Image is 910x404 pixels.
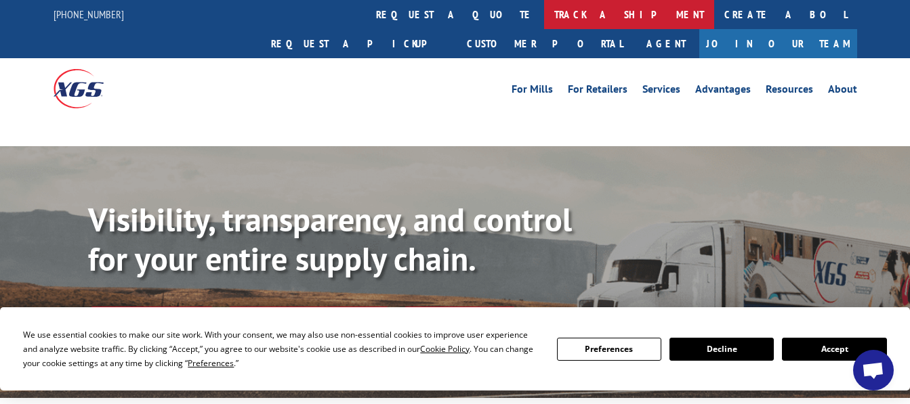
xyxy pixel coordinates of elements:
a: Advantages [695,84,751,99]
a: Calculate transit time [226,307,391,336]
a: Track shipment [88,307,215,335]
a: Request a pickup [261,29,457,58]
b: Visibility, transparency, and control for your entire supply chain. [88,198,572,279]
a: XGS ASSISTANT [402,307,518,336]
a: Services [642,84,680,99]
a: [PHONE_NUMBER] [54,7,124,21]
div: We use essential cookies to make our site work. With your consent, we may also use non-essential ... [23,328,540,370]
a: For Mills [512,84,553,99]
a: Join Our Team [699,29,857,58]
a: Customer Portal [457,29,633,58]
span: Preferences [188,357,234,369]
span: Cookie Policy [420,343,470,355]
a: Resources [766,84,813,99]
a: For Retailers [568,84,627,99]
a: About [828,84,857,99]
button: Accept [782,338,886,361]
div: Open chat [853,350,894,390]
a: Agent [633,29,699,58]
button: Decline [669,338,774,361]
button: Preferences [557,338,661,361]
